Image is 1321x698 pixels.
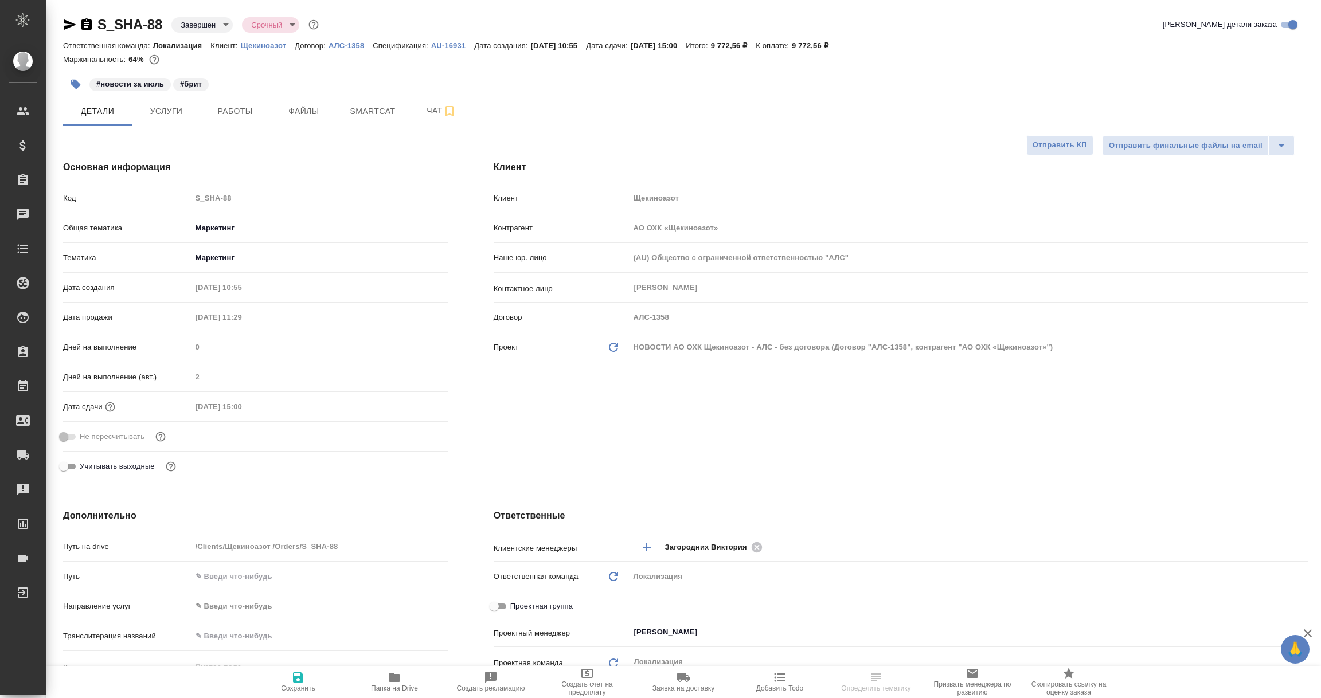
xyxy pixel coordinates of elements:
[345,104,400,119] span: Smartcat
[128,55,146,64] p: 64%
[63,55,128,64] p: Маржинальность:
[63,342,191,353] p: Дней на выполнение
[63,601,191,612] p: Направление услуг
[191,248,448,268] div: Маркетинг
[1027,680,1110,696] span: Скопировать ссылку на оценку заказа
[373,41,431,50] p: Спецификация:
[63,18,77,32] button: Скопировать ссылку для ЯМессенджера
[346,666,443,698] button: Папка на Drive
[686,41,710,50] p: Итого:
[63,312,191,323] p: Дата продажи
[97,17,162,32] a: S_SHA-88
[163,459,178,474] button: Выбери, если сб и вс нужно считать рабочими днями для выполнения заказа.
[1109,139,1263,152] span: Отправить финальные файлы на email
[191,339,448,355] input: Пустое поле
[63,72,88,97] button: Добавить тэг
[63,193,191,204] p: Код
[171,17,233,33] div: Завершен
[494,160,1308,174] h4: Клиент
[191,279,292,296] input: Пустое поле
[63,630,191,642] p: Транслитерация названий
[431,40,474,50] a: AU-16931
[191,538,448,555] input: Пустое поле
[828,666,924,698] button: Определить тематику
[494,252,630,264] p: Наше юр. лицо
[191,597,448,616] div: ✎ Введи что-нибудь
[63,541,191,552] p: Путь на drive
[329,41,373,50] p: АЛС-1358
[63,160,448,174] h4: Основная информация
[1281,635,1310,664] button: 🙏
[103,399,118,414] button: Если добавить услуги и заполнить их объемом, то дата рассчитается автоматически
[474,41,530,50] p: Дата создания:
[63,282,191,293] p: Дата создания
[191,628,448,644] input: ✎ Введи что-нибудь
[494,571,579,582] p: Ответственная команда
[248,20,286,30] button: Срочный
[756,41,792,50] p: К оплате:
[172,79,210,88] span: брит
[431,41,474,50] p: AU-16931
[494,628,630,639] p: Проектный менеджер
[1033,139,1087,152] span: Отправить КП
[665,540,766,554] div: Загородних Виктория
[306,17,321,32] button: Доп статусы указывают на важность/срочность заказа
[191,309,292,326] input: Пустое поле
[633,534,660,561] button: Добавить менеджера
[63,252,191,264] p: Тематика
[414,104,469,118] span: Чат
[756,684,803,692] span: Добавить Todo
[792,41,837,50] p: 9 772,56 ₽
[635,666,732,698] button: Заявка на доставку
[153,41,211,50] p: Локализация
[1026,135,1093,155] button: Отправить КП
[241,40,295,50] a: Щекиноазот
[63,371,191,383] p: Дней на выполнение (авт.)
[539,666,635,698] button: Создать счет на предоплату
[732,666,828,698] button: Добавить Todo
[80,461,155,472] span: Учитывать выходные
[630,338,1308,357] div: НОВОСТИ АО ОХК Щекиноазот - АЛС - без договора (Договор "АЛС-1358", контрагент "АО ОХК «Щекиноазо...
[276,104,331,119] span: Файлы
[70,104,125,119] span: Детали
[443,666,539,698] button: Создать рекламацию
[652,684,714,692] span: Заявка на доставку
[841,684,910,692] span: Определить тематику
[510,601,573,612] span: Проектная группа
[531,41,587,50] p: [DATE] 10:55
[63,41,153,50] p: Ответственная команда:
[191,398,292,415] input: Пустое поле
[196,601,434,612] div: ✎ Введи что-нибудь
[63,222,191,234] p: Общая тематика
[191,568,448,585] input: ✎ Введи что-нибудь
[295,41,329,50] p: Договор:
[494,312,630,323] p: Договор
[924,666,1021,698] button: Призвать менеджера по развитию
[494,222,630,234] p: Контрагент
[931,680,1014,696] span: Призвать менеджера по развитию
[630,567,1308,586] div: Локализация
[63,509,448,523] h4: Дополнительно
[630,219,1308,236] input: Пустое поле
[630,249,1308,266] input: Пустое поле
[665,542,754,553] span: Загородних Виктория
[250,666,346,698] button: Сохранить
[80,431,144,442] span: Не пересчитывать
[631,41,686,50] p: [DATE] 15:00
[1103,135,1295,156] div: split button
[457,684,525,692] span: Создать рекламацию
[494,657,563,669] p: Проектная команда
[1021,666,1117,698] button: Скопировать ссылку на оценку заказа
[630,309,1308,326] input: Пустое поле
[80,18,93,32] button: Скопировать ссылку
[139,104,194,119] span: Услуги
[443,104,456,118] svg: Подписаться
[494,342,519,353] p: Проект
[494,193,630,204] p: Клиент
[177,20,219,30] button: Завершен
[208,104,263,119] span: Работы
[1285,637,1305,661] span: 🙏
[63,571,191,582] p: Путь
[1302,546,1304,548] button: Open
[1103,135,1269,156] button: Отправить финальные файлы на email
